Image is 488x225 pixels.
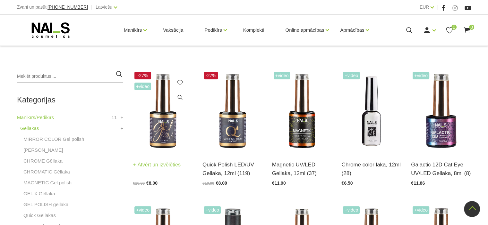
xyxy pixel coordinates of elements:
[272,160,332,178] a: Magnetic UV/LED Gellaka, 12ml (37)
[146,181,158,186] span: €8.00
[17,96,123,104] h2: Kategorijas
[202,181,214,186] span: €10.90
[23,157,63,165] a: CHROME Gēllaka
[411,181,425,186] span: €11.86
[202,160,262,178] a: Quick Polish LED/UV Gellaka, 12ml (119)
[451,25,457,30] span: 0
[17,114,54,121] a: Manikīrs/Pedikīrs
[202,70,262,152] img: Ātri, ērti un vienkārši!Intensīvi pigmentēta gellaka, kas perfekti klājas arī vienā slānī, tādā v...
[134,83,151,90] span: +Video
[437,3,438,11] span: |
[47,4,88,10] span: [PHONE_NUMBER]
[121,114,124,121] a: +
[204,72,218,79] span: -27%
[411,70,471,152] img: Daudzdimensionāla magnētiskā gellaka, kas satur smalkas, atstarojošas hroma daļiņas. Ar īpaša mag...
[23,190,55,197] a: GEL X Gēllaka
[124,17,142,43] a: Manikīrs
[238,15,270,45] a: Komplekti
[204,17,222,43] a: Pedikīrs
[411,160,471,178] a: Galactic 12D Cat Eye UV/LED Gellaka, 8ml (8)
[47,5,88,10] a: [PHONE_NUMBER]
[23,212,56,219] a: Quick Gēllakas
[445,26,453,34] a: 0
[343,72,360,79] span: +Video
[343,206,360,214] span: +Video
[216,181,227,186] span: €8.00
[17,3,88,11] div: Zvani un pasūti
[272,181,286,186] span: €11.90
[463,26,471,34] a: 0
[96,3,112,11] a: Latviešu
[272,70,332,152] img: Ilgnoturīga gellaka, kas sastāv no metāla mikrodaļiņām, kuras īpaša magnēta ietekmē var pārvērst ...
[285,17,324,43] a: Online apmācības
[204,206,221,214] span: +Video
[413,206,429,214] span: +Video
[274,72,290,79] span: +Video
[23,135,84,143] a: MIRROR COLOR Gel polish
[23,168,70,176] a: CHROMATIC Gēllaka
[121,125,124,132] a: +
[341,160,401,178] a: Chrome color laka, 12ml (28)
[133,160,181,169] a: Atvērt un izvēlēties
[112,114,117,121] span: 11
[133,70,193,152] img: Ilgnoturīga, intensīvi pigmentēta gellaka. Viegli klājas, lieliski žūst, nesaraujas, neatkāpjas n...
[340,17,364,43] a: Apmācības
[23,179,72,187] a: MAGNETIC Gel polish
[341,181,353,186] span: €6.50
[413,72,429,79] span: +Video
[17,70,123,83] input: Meklēt produktus ...
[23,201,68,208] a: GEL POLISH gēllaka
[20,125,39,132] a: Gēllakas
[469,25,474,30] span: 0
[134,206,151,214] span: +Video
[158,15,188,45] a: Vaksācija
[341,70,401,152] img: Paredzēta hromēta jeb spoguļspīduma efekta veidošanai uz pilnas naga plātnes vai atsevišķiem diza...
[133,181,145,186] span: €10.90
[420,3,429,11] a: EUR
[134,72,151,79] span: -27%
[23,146,63,154] a: [PERSON_NAME]
[91,3,92,11] span: |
